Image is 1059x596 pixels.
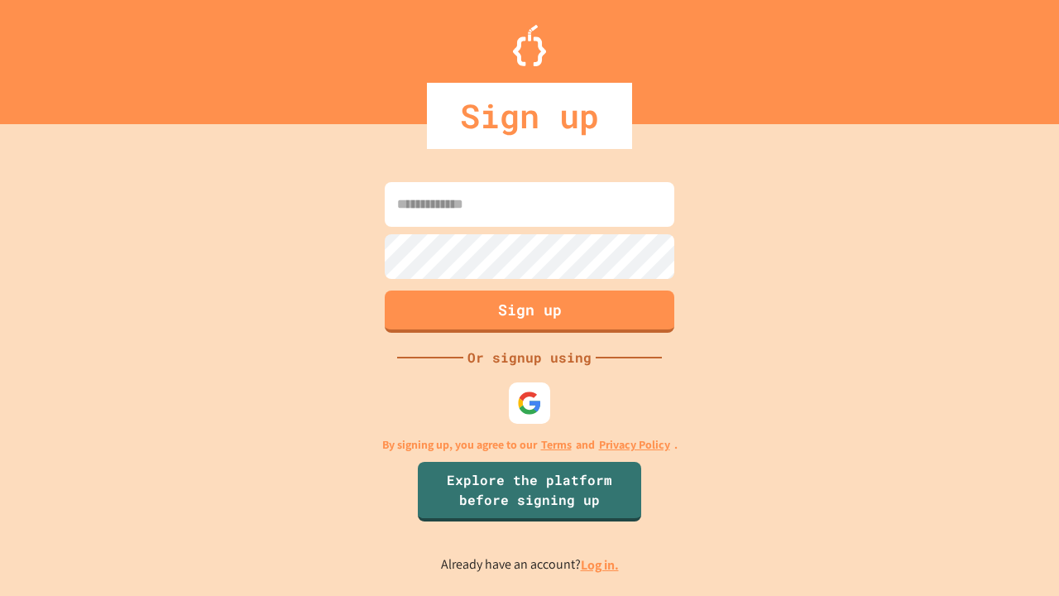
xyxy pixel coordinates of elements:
[441,555,619,575] p: Already have an account?
[385,291,674,333] button: Sign up
[427,83,632,149] div: Sign up
[599,436,670,454] a: Privacy Policy
[463,348,596,368] div: Or signup using
[382,436,678,454] p: By signing up, you agree to our and .
[418,462,641,521] a: Explore the platform before signing up
[541,436,572,454] a: Terms
[581,556,619,574] a: Log in.
[517,391,542,416] img: google-icon.svg
[513,25,546,66] img: Logo.svg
